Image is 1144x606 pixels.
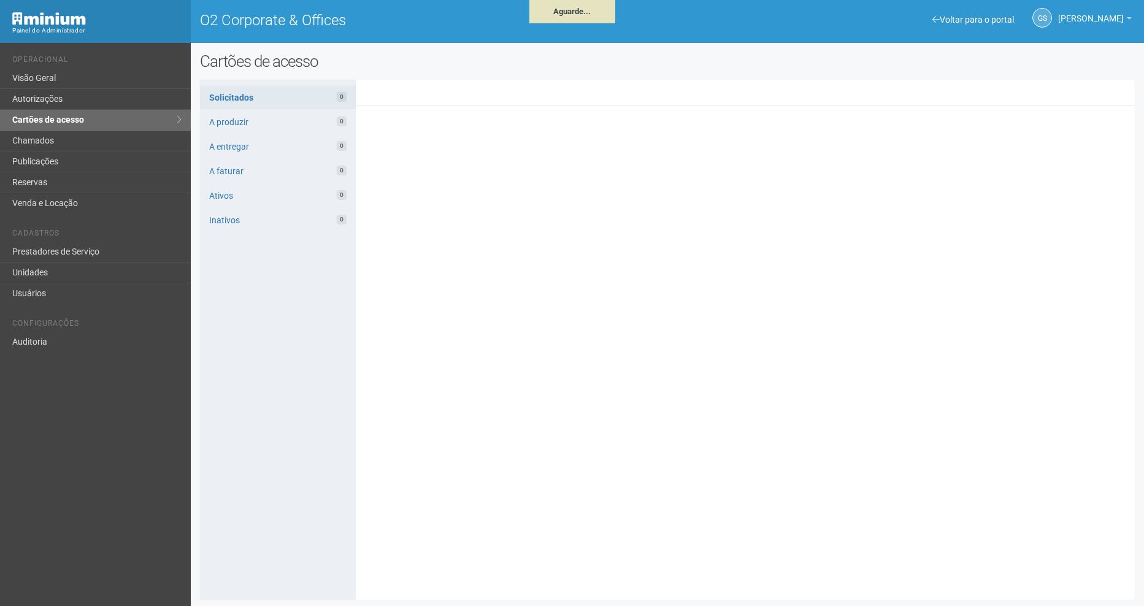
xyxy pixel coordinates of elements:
a: A produzir0 [200,110,356,134]
h1: O2 Corporate & Offices [200,12,658,28]
span: 0 [337,190,347,200]
a: Ativos0 [200,184,356,207]
img: Minium [12,12,86,25]
span: 0 [337,141,347,151]
a: Solicitados0 [200,86,356,109]
a: Voltar para o portal [932,15,1014,25]
h2: Cartões de acesso [200,52,1135,71]
li: Configurações [12,319,182,332]
a: Inativos0 [200,209,356,232]
a: GS [1032,8,1052,28]
span: 0 [337,92,347,102]
li: Operacional [12,55,182,68]
div: Painel do Administrador [12,25,182,36]
span: 0 [337,117,347,126]
span: 0 [337,166,347,175]
span: Gabriela Souza [1058,2,1124,23]
a: A faturar0 [200,159,356,183]
a: A entregar0 [200,135,356,158]
a: [PERSON_NAME] [1058,15,1132,25]
span: 0 [337,215,347,224]
li: Cadastros [12,229,182,242]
